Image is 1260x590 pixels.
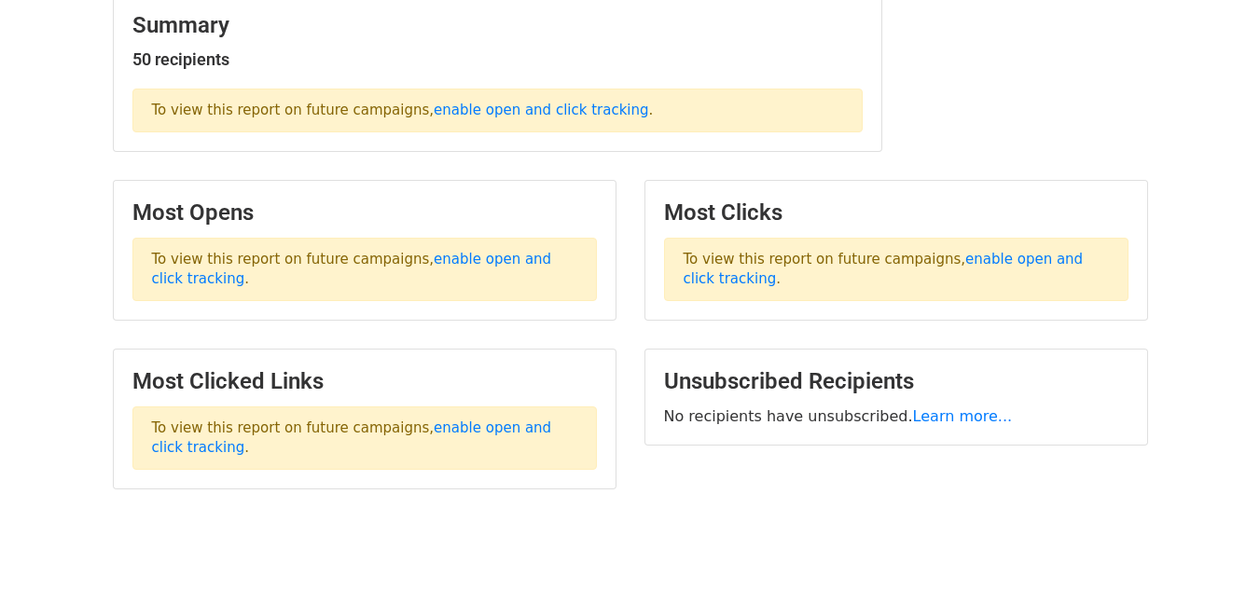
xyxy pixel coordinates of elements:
[132,12,863,39] h3: Summary
[132,199,597,226] h3: Most Opens
[434,102,648,118] a: enable open and click tracking
[684,251,1084,287] a: enable open and click tracking
[913,407,1013,425] a: Learn more...
[132,368,597,395] h3: Most Clicked Links
[132,89,863,132] p: To view this report on future campaigns, .
[1167,501,1260,590] iframe: Chat Widget
[664,238,1128,301] p: To view this report on future campaigns, .
[132,238,597,301] p: To view this report on future campaigns, .
[664,406,1128,426] p: No recipients have unsubscribed.
[132,406,597,470] p: To view this report on future campaigns, .
[152,251,552,287] a: enable open and click tracking
[664,368,1128,395] h3: Unsubscribed Recipients
[132,49,863,70] h5: 50 recipients
[152,419,552,456] a: enable open and click tracking
[664,199,1128,226] h3: Most Clicks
